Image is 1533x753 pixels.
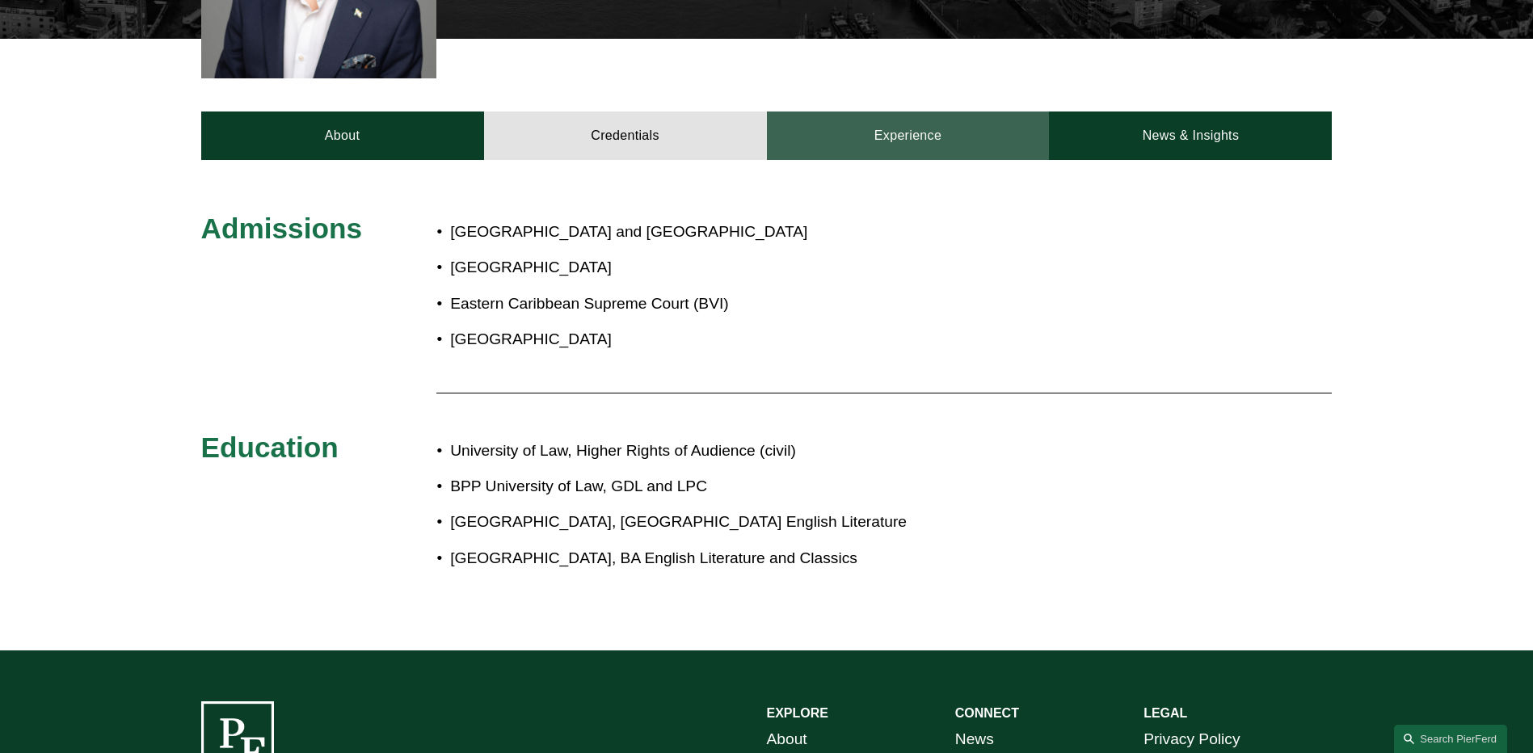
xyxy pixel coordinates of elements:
[201,431,339,463] span: Education
[1049,111,1332,160] a: News & Insights
[450,508,1190,536] p: [GEOGRAPHIC_DATA], [GEOGRAPHIC_DATA] English Literature
[450,218,861,246] p: [GEOGRAPHIC_DATA] and [GEOGRAPHIC_DATA]
[201,111,484,160] a: About
[955,706,1019,720] strong: CONNECT
[767,706,828,720] strong: EXPLORE
[484,111,767,160] a: Credentials
[1143,706,1187,720] strong: LEGAL
[450,254,861,282] p: [GEOGRAPHIC_DATA]
[767,111,1050,160] a: Experience
[450,545,1190,573] p: [GEOGRAPHIC_DATA], BA English Literature and Classics
[1394,725,1507,753] a: Search this site
[450,326,861,354] p: [GEOGRAPHIC_DATA]
[201,212,362,244] span: Admissions
[450,290,861,318] p: Eastern Caribbean Supreme Court (BVI)
[450,437,1190,465] p: University of Law, Higher Rights of Audience (civil)
[450,473,1190,501] p: BPP University of Law, GDL and LPC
